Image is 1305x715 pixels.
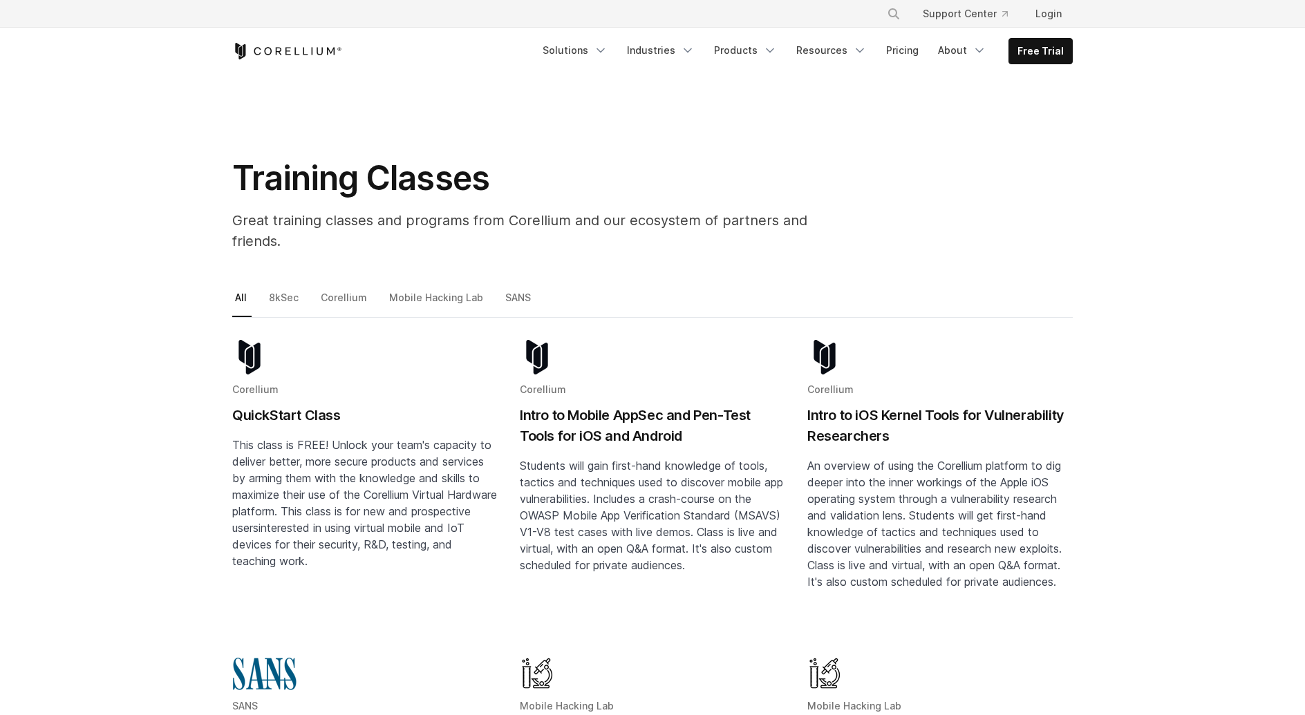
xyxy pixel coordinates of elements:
span: Mobile Hacking Lab [807,700,901,712]
button: Search [881,1,906,26]
img: corellium-logo-icon-dark [807,340,842,374]
h2: Intro to Mobile AppSec and Pen-Test Tools for iOS and Android [520,405,785,446]
img: corellium-logo-icon-dark [232,340,267,374]
h2: QuickStart Class [232,405,498,426]
a: All [232,289,252,318]
div: Navigation Menu [534,38,1073,64]
p: Great training classes and programs from Corellium and our ecosystem of partners and friends. [232,210,854,251]
a: Blog post summary: Intro to Mobile AppSec and Pen-Test Tools for iOS and Android [520,340,785,634]
a: Mobile Hacking Lab [386,289,488,318]
a: Login [1024,1,1073,26]
span: An overview of using the Corellium platform to dig deeper into the inner workings of the Apple iO... [807,459,1062,589]
a: Corellium [318,289,372,318]
a: Solutions [534,38,616,63]
a: Corellium Home [232,43,342,59]
a: SANS [503,289,536,318]
a: Resources [788,38,875,63]
a: About [930,38,995,63]
span: Corellium [807,383,854,395]
h2: Intro to iOS Kernel Tools for Vulnerability Researchers [807,405,1073,446]
img: Mobile Hacking Lab - Graphic Only [807,656,842,691]
h1: Training Classes [232,158,854,199]
a: Products [706,38,785,63]
a: Support Center [912,1,1019,26]
span: Mobile Hacking Lab [520,700,614,712]
span: interested in using virtual mobile and IoT devices for their security, R&D, testing, and teaching... [232,521,464,568]
a: Pricing [878,38,927,63]
a: 8kSec [266,289,303,318]
img: Mobile Hacking Lab - Graphic Only [520,656,554,691]
img: corellium-logo-icon-dark [520,340,554,374]
span: SANS [232,700,258,712]
span: Corellium [232,383,279,395]
span: Corellium [520,383,566,395]
a: Free Trial [1009,39,1072,64]
span: This class is FREE! Unlock your team's capacity to deliver better, more secure products and servi... [232,438,497,535]
a: Blog post summary: QuickStart Class [232,340,498,634]
a: Industries [619,38,703,63]
div: Navigation Menu [870,1,1073,26]
a: Blog post summary: Intro to iOS Kernel Tools for Vulnerability Researchers [807,340,1073,634]
span: Students will gain first-hand knowledge of tools, tactics and techniques used to discover mobile ... [520,459,783,572]
img: sans-logo-cropped [232,656,297,691]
